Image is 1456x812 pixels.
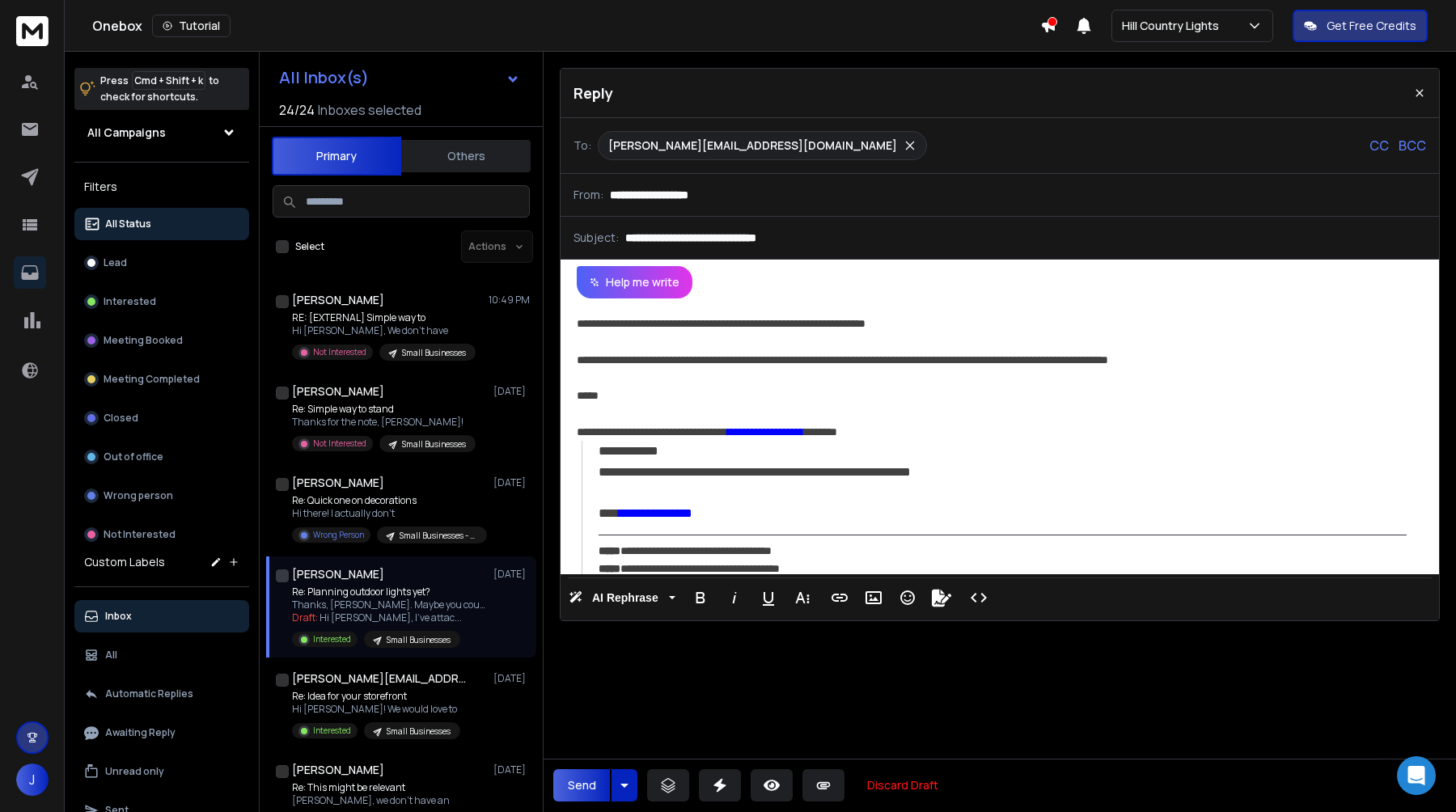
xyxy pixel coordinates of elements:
[292,703,460,716] p: Hi [PERSON_NAME]! We would love to
[105,649,117,662] p: All
[574,187,603,203] p: From:
[292,494,486,507] p: Re: Quick one on decorations
[74,639,249,671] button: All
[152,15,231,37] button: Tutorial
[74,755,249,788] button: Unread only
[292,416,476,429] p: Thanks for the note, [PERSON_NAME]!
[74,116,249,149] button: All Campaigns
[100,73,219,105] p: Press to check for shortcuts.
[104,528,176,541] p: Not Interested
[858,582,889,614] button: Insert Image (⌘P)
[74,518,249,551] button: Not Interested
[104,373,200,386] p: Meeting Completed
[74,208,249,240] button: All Status
[402,438,466,450] p: Small Businesses
[292,762,384,778] h1: [PERSON_NAME]
[279,100,315,120] span: 24 / 24
[1399,136,1426,155] p: BCC
[104,334,183,347] p: Meeting Booked
[685,582,716,614] button: Bold (⌘B)
[963,582,994,614] button: Code View
[292,507,486,520] p: Hi there! I actually don't
[105,765,164,778] p: Unread only
[719,582,750,614] button: Italic (⌘I)
[104,489,173,502] p: Wrong person
[565,582,679,614] button: AI Rephrase
[74,176,249,198] h3: Filters
[608,137,897,154] p: [PERSON_NAME][EMAIL_ADDRESS][DOMAIN_NAME]
[292,690,460,703] p: Re: Idea for your storefront
[104,450,163,463] p: Out of office
[74,441,249,473] button: Out of office
[292,566,384,582] h1: [PERSON_NAME]
[292,324,476,337] p: Hi [PERSON_NAME], We don't have
[92,15,1040,37] div: Onebox
[824,582,855,614] button: Insert Link (⌘K)
[489,294,530,307] p: 10:49 PM
[753,582,784,614] button: Underline (⌘U)
[292,383,384,400] h1: [PERSON_NAME]
[74,600,249,632] button: Inbox
[292,403,476,416] p: Re: Simple way to stand
[313,725,351,737] p: Interested
[74,247,249,279] button: Lead
[574,137,591,154] p: To:
[292,781,473,794] p: Re: This might be relevant
[292,586,486,598] p: Re: Planning outdoor lights yet?
[401,138,531,174] button: Others
[1122,18,1225,34] p: Hill Country Lights
[1293,10,1428,42] button: Get Free Credits
[74,324,249,357] button: Meeting Booked
[84,554,165,570] h3: Custom Labels
[1327,18,1416,34] p: Get Free Credits
[292,311,476,324] p: RE: [EXTERNAL] Simple way to
[313,346,366,358] p: Not Interested
[320,611,462,624] span: Hi [PERSON_NAME], I’ve attac ...
[292,794,473,807] p: [PERSON_NAME], we don’t have an
[577,266,692,298] button: Help me write
[16,763,49,796] button: J
[493,763,530,776] p: [DATE]
[132,71,205,90] span: Cmd + Shift + k
[313,438,366,450] p: Not Interested
[292,670,470,687] h1: [PERSON_NAME][EMAIL_ADDRESS][DOMAIN_NAME]
[87,125,166,141] h1: All Campaigns
[105,687,193,700] p: Automatic Replies
[387,634,451,646] p: Small Businesses
[313,529,364,541] p: Wrong Person
[105,726,176,739] p: Awaiting Reply
[892,582,923,614] button: Emoticons
[292,611,318,624] span: Draft:
[387,725,451,738] p: Small Businesses
[854,769,951,801] button: Discard Draft
[292,475,384,491] h1: [PERSON_NAME]
[574,82,613,104] p: Reply
[493,568,530,581] p: [DATE]
[104,256,127,269] p: Lead
[74,480,249,512] button: Wrong person
[105,610,132,623] p: Inbox
[74,402,249,434] button: Closed
[266,61,533,94] button: All Inbox(s)
[493,385,530,398] p: [DATE]
[74,678,249,710] button: Automatic Replies
[292,598,486,611] p: Thanks, [PERSON_NAME]. Maybe you could
[1369,136,1389,155] p: CC
[104,412,138,425] p: Closed
[105,218,151,230] p: All Status
[295,240,324,253] label: Select
[787,582,818,614] button: More Text
[589,591,662,605] span: AI Rephrase
[400,530,477,542] p: Small Businesses - Generic
[279,70,369,86] h1: All Inbox(s)
[1397,756,1436,795] div: Open Intercom Messenger
[553,769,610,801] button: Send
[74,717,249,749] button: Awaiting Reply
[272,137,401,176] button: Primary
[574,230,619,246] p: Subject:
[402,347,466,359] p: Small Businesses
[74,285,249,318] button: Interested
[493,672,530,685] p: [DATE]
